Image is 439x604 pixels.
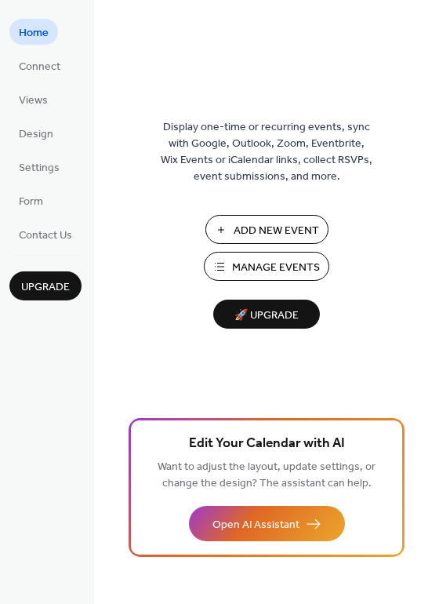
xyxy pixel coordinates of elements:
[19,227,72,244] span: Contact Us
[158,457,376,494] span: Want to adjust the layout, update settings, or change the design? The assistant can help.
[9,221,82,247] a: Contact Us
[9,187,53,213] a: Form
[19,160,60,176] span: Settings
[19,25,49,42] span: Home
[19,194,43,210] span: Form
[232,260,320,276] span: Manage Events
[234,223,319,239] span: Add New Event
[9,271,82,300] button: Upgrade
[9,19,58,45] a: Home
[9,120,63,146] a: Design
[19,93,48,109] span: Views
[19,59,60,75] span: Connect
[212,517,299,533] span: Open AI Assistant
[19,126,53,143] span: Design
[9,53,70,78] a: Connect
[189,506,345,541] button: Open AI Assistant
[21,279,70,296] span: Upgrade
[9,86,57,112] a: Views
[9,154,69,180] a: Settings
[189,433,345,455] span: Edit Your Calendar with AI
[205,215,328,244] button: Add New Event
[213,300,320,329] button: 🚀 Upgrade
[161,119,372,185] span: Display one-time or recurring events, sync with Google, Outlook, Zoom, Eventbrite, Wix Events or ...
[223,305,310,326] span: 🚀 Upgrade
[204,252,329,281] button: Manage Events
